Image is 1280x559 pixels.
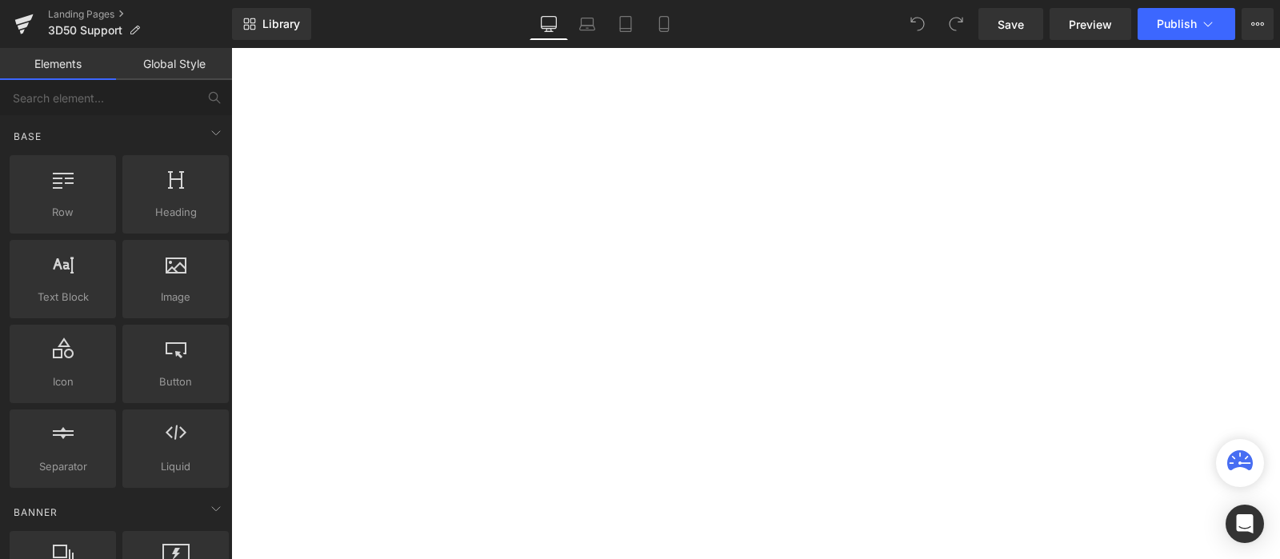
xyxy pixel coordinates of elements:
[14,204,111,221] span: Row
[262,17,300,31] span: Library
[127,458,224,475] span: Liquid
[14,458,111,475] span: Separator
[232,8,311,40] a: New Library
[12,505,59,520] span: Banner
[902,8,934,40] button: Undo
[1069,16,1112,33] span: Preview
[127,373,224,390] span: Button
[1157,18,1197,30] span: Publish
[606,8,645,40] a: Tablet
[568,8,606,40] a: Laptop
[1226,505,1264,543] div: Open Intercom Messenger
[48,8,232,21] a: Landing Pages
[1138,8,1235,40] button: Publish
[48,24,122,37] span: 3D50 Support
[116,48,232,80] a: Global Style
[1050,8,1131,40] a: Preview
[645,8,683,40] a: Mobile
[127,289,224,305] span: Image
[940,8,972,40] button: Redo
[127,204,224,221] span: Heading
[530,8,568,40] a: Desktop
[12,129,43,144] span: Base
[1242,8,1274,40] button: More
[14,373,111,390] span: Icon
[14,289,111,305] span: Text Block
[998,16,1024,33] span: Save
